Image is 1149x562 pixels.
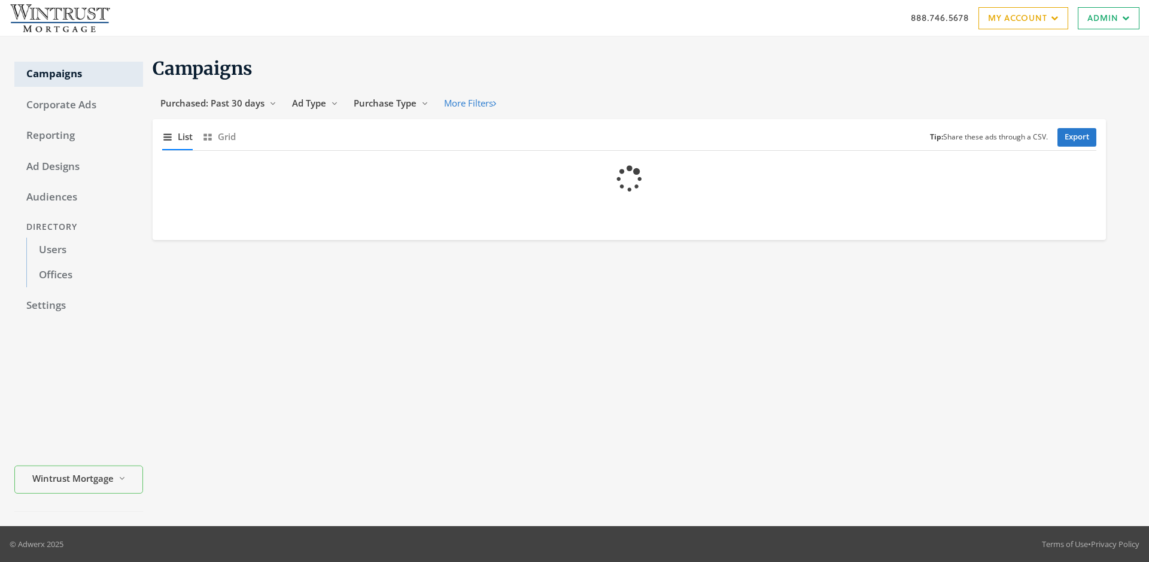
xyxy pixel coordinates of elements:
a: Ad Designs [14,154,143,180]
span: Grid [218,130,236,144]
span: Purchased: Past 30 days [160,97,265,109]
a: Reporting [14,123,143,148]
button: Grid [202,124,236,150]
a: 888.746.5678 [911,11,969,24]
img: Adwerx [10,3,110,33]
div: Directory [14,216,143,238]
button: More Filters [436,92,504,114]
button: Purchase Type [346,92,436,114]
a: Settings [14,293,143,318]
button: List [162,124,193,150]
a: Privacy Policy [1091,539,1139,549]
a: My Account [978,7,1068,29]
a: Offices [26,263,143,288]
a: Export [1057,128,1096,147]
small: Share these ads through a CSV. [930,132,1048,143]
a: Terms of Use [1042,539,1088,549]
div: • [1042,538,1139,550]
span: Ad Type [292,97,326,109]
a: Users [26,238,143,263]
button: Purchased: Past 30 days [153,92,284,114]
a: Campaigns [14,62,143,87]
span: List [178,130,193,144]
span: Campaigns [153,57,253,80]
p: © Adwerx 2025 [10,538,63,550]
button: Ad Type [284,92,346,114]
b: Tip: [930,132,943,142]
a: Admin [1078,7,1139,29]
a: Audiences [14,185,143,210]
span: Purchase Type [354,97,417,109]
a: Corporate Ads [14,93,143,118]
button: Wintrust Mortgage [14,466,143,494]
span: Wintrust Mortgage [32,472,114,485]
